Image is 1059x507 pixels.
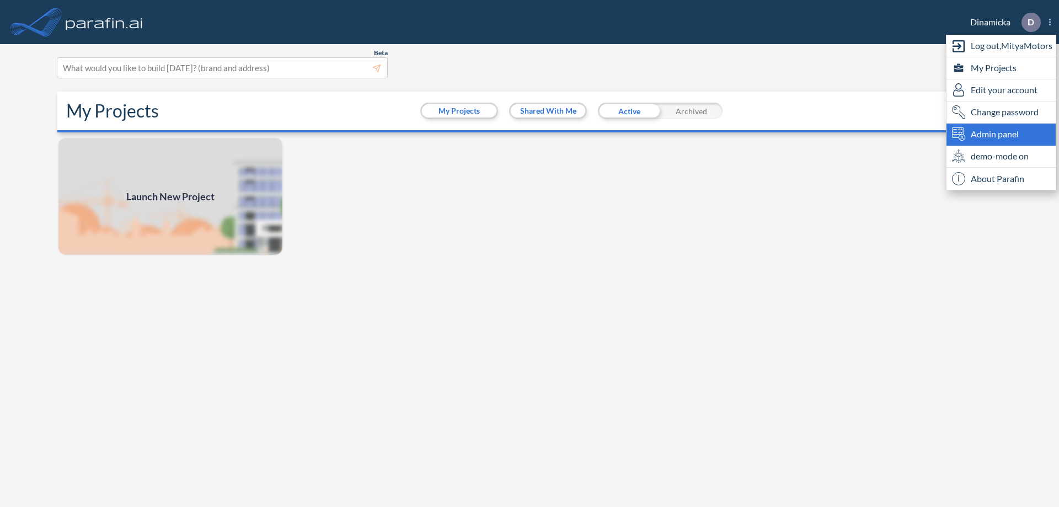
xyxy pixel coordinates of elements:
button: Shared With Me [511,104,585,118]
div: Dinamicka [954,13,1051,32]
p: D [1028,17,1034,27]
h2: My Projects [66,100,159,121]
span: Edit your account [971,83,1037,97]
span: My Projects [971,61,1017,74]
div: Edit user [946,79,1056,102]
a: Launch New Project [57,137,284,256]
img: logo [63,11,145,33]
div: My Projects [946,57,1056,79]
div: Log out [946,35,1056,57]
span: Change password [971,105,1039,119]
div: Archived [660,103,723,119]
div: demo-mode on [946,146,1056,168]
img: add [57,137,284,256]
span: About Parafin [971,172,1024,185]
div: Admin panel [946,124,1056,146]
span: Log out, MityaMotors [971,39,1052,52]
button: My Projects [422,104,496,118]
span: i [952,172,965,185]
div: About Parafin [946,168,1056,190]
span: demo-mode on [971,150,1029,163]
span: Beta [374,49,388,57]
div: Change password [946,102,1056,124]
span: Launch New Project [126,189,215,204]
div: Active [598,103,660,119]
span: Admin panel [971,127,1019,141]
